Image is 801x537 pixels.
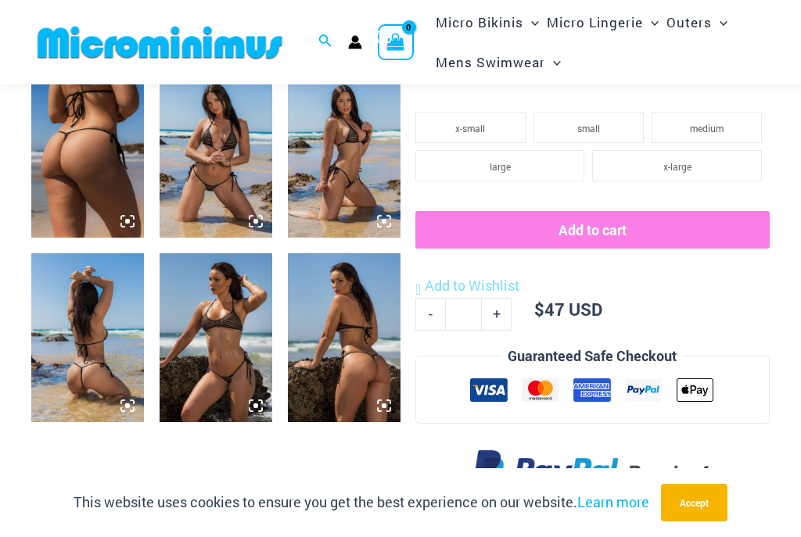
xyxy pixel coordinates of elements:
a: Account icon link [348,35,362,49]
span: Outers [666,2,712,42]
a: Learn more [577,492,649,511]
a: Micro BikinisMenu ToggleMenu Toggle [432,2,543,42]
p: This website uses cookies to ensure you get the best experience on our website. [74,491,649,514]
img: Tide Lines Black 308 Tri Top 480 Micro [160,69,272,238]
legend: Guaranteed Safe Checkout [501,345,683,368]
li: x-large [592,150,762,181]
a: Add to Wishlist [415,274,519,298]
button: Accept [661,484,727,521]
button: Add to cart [415,211,770,249]
span: Add to Wishlist [425,276,519,295]
a: Micro LingerieMenu ToggleMenu Toggle [543,2,663,42]
span: x-large [663,160,691,173]
li: small [533,112,644,143]
img: Tide Lines Black 308 Tri Top 480 Micro [31,253,144,422]
span: Menu Toggle [545,42,561,82]
a: View Shopping Cart, empty [378,24,414,60]
li: x-small [415,112,526,143]
img: Tide Lines Black 308 Tri Top 480 Micro [288,69,400,238]
li: large [415,150,585,181]
img: Tide Lines Black 350 Halter Top 480 Micro [288,253,400,422]
span: large [490,160,511,173]
span: Micro Lingerie [547,2,643,42]
img: MM SHOP LOGO FLAT [31,25,289,60]
a: + [482,298,512,331]
span: $ [534,298,544,320]
img: Tide Lines Black 480 Micro [31,69,144,238]
a: Search icon link [318,32,332,52]
span: Mens Swimwear [436,42,545,82]
a: - [415,298,445,331]
img: Tide Lines Black 350 Halter Top 480 Micro [160,253,272,422]
span: Micro Bikinis [436,2,523,42]
li: medium [652,112,762,143]
span: x-small [455,122,485,134]
a: Mens SwimwearMenu ToggleMenu Toggle [432,42,565,82]
span: Menu Toggle [712,2,727,42]
a: OutersMenu ToggleMenu Toggle [663,2,731,42]
span: small [577,122,600,134]
span: Menu Toggle [523,2,539,42]
bdi: 47 USD [534,298,602,320]
span: medium [690,122,724,134]
input: Product quantity [445,298,482,331]
span: Menu Toggle [643,2,659,42]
